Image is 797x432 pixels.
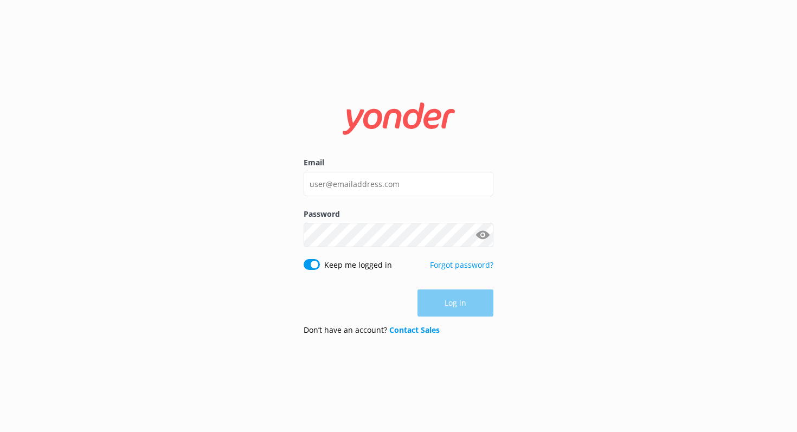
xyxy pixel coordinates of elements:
label: Keep me logged in [324,259,392,271]
label: Email [304,157,493,169]
p: Don’t have an account? [304,324,440,336]
input: user@emailaddress.com [304,172,493,196]
a: Contact Sales [389,325,440,335]
button: Show password [472,224,493,246]
label: Password [304,208,493,220]
a: Forgot password? [430,260,493,270]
